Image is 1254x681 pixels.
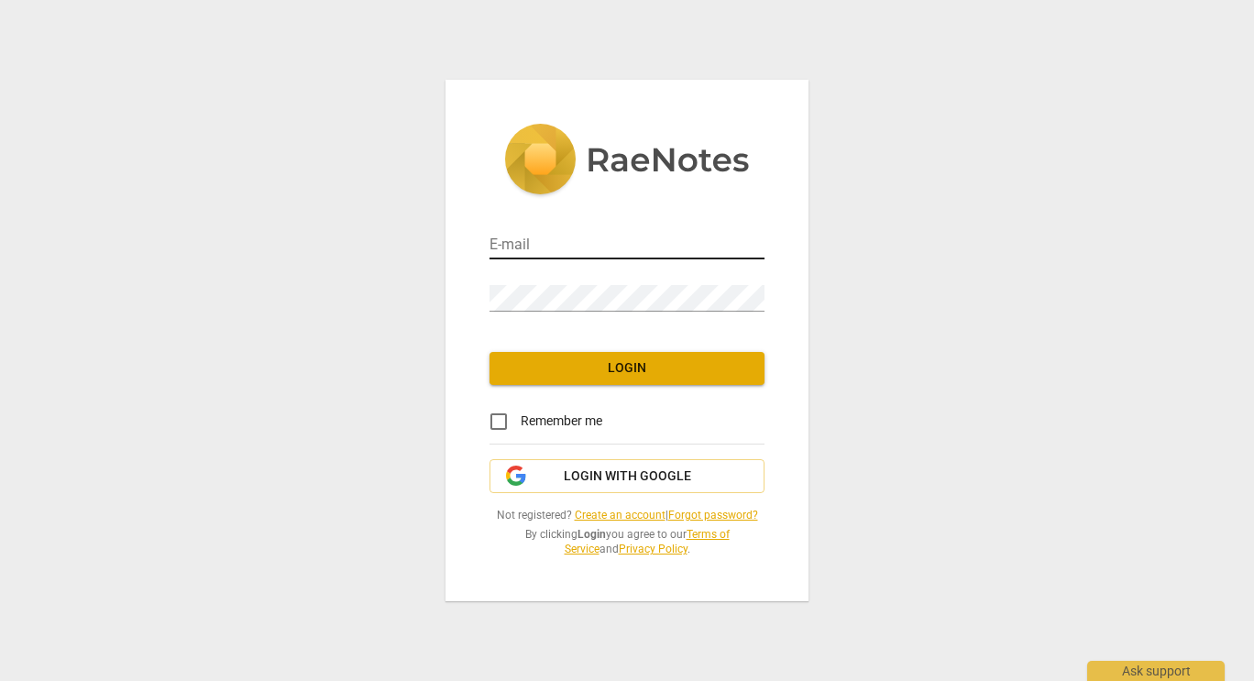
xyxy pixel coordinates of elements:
[521,412,602,431] span: Remember me
[489,352,764,385] button: Login
[489,508,764,523] span: Not registered? |
[577,528,606,541] b: Login
[504,124,750,199] img: 5ac2273c67554f335776073100b6d88f.svg
[489,527,764,557] span: By clicking you agree to our and .
[504,359,750,378] span: Login
[668,509,758,522] a: Forgot password?
[565,528,730,556] a: Terms of Service
[575,509,665,522] a: Create an account
[1087,661,1225,681] div: Ask support
[564,467,691,486] span: Login with Google
[619,543,687,555] a: Privacy Policy
[489,459,764,494] button: Login with Google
